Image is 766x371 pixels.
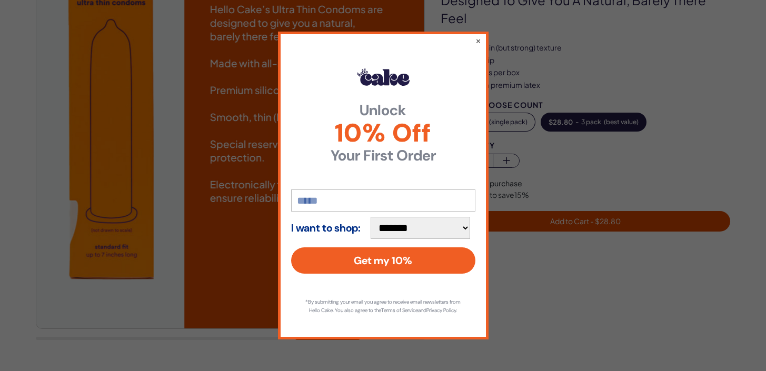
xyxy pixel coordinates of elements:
span: 10% Off [291,121,475,146]
button: Get my 10% [291,247,475,274]
strong: Your First Order [291,148,475,163]
img: Hello Cake [357,68,410,85]
button: × [475,35,481,46]
strong: I want to shop: [291,222,361,234]
strong: Unlock [291,103,475,118]
p: *By submitting your email you agree to receive email newsletters from Hello Cake. You also agree ... [302,298,465,315]
a: Terms of Service [381,307,418,314]
a: Privacy Policy [426,307,456,314]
